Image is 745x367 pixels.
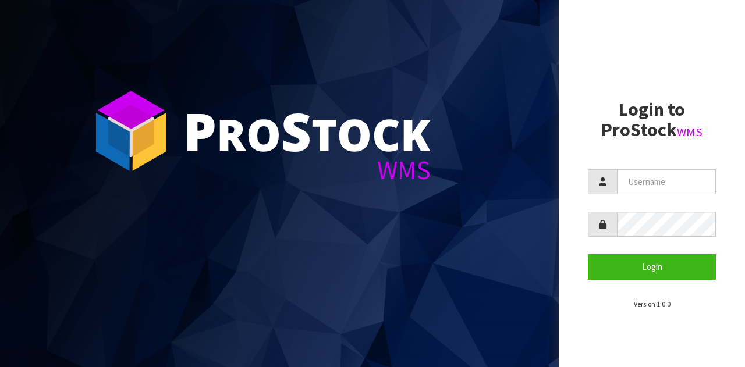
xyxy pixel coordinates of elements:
[183,105,431,157] div: ro tock
[634,300,670,308] small: Version 1.0.0
[281,95,311,166] span: S
[87,87,175,174] img: ProStock Cube
[677,124,703,140] small: WMS
[183,95,217,166] span: P
[588,254,716,279] button: Login
[183,157,431,183] div: WMS
[617,169,716,194] input: Username
[588,99,716,140] h2: Login to ProStock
